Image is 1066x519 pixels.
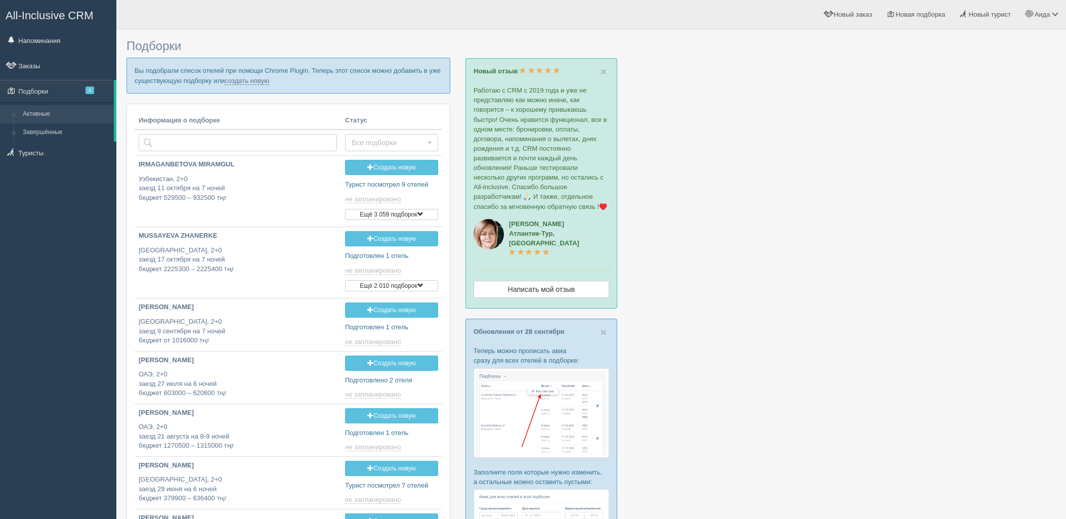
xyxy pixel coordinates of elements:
span: не запланировано [345,338,401,346]
p: [PERSON_NAME] [139,356,337,365]
a: не запланировано [345,443,403,451]
p: [PERSON_NAME] [139,461,337,470]
a: Создать новую [345,160,438,175]
p: IRMAGANBETOVA MIRAMGUL [139,160,337,169]
a: Создать новую [345,356,438,371]
span: Новый заказ [834,11,872,18]
p: [PERSON_NAME] [139,408,337,418]
p: [GEOGRAPHIC_DATA], 2+0 заезд 9 сентября на 7 ночей бюджет от 1016000 тңг [139,317,337,345]
th: Статус [341,112,442,130]
a: не запланировано [345,391,403,399]
a: Создать новую [345,302,438,318]
span: Новый турист [969,11,1011,18]
img: %D0%BF%D0%BE%D0%B4%D0%B1%D0%BE%D1%80%D0%BA%D0%B0-%D0%B0%D0%B2%D0%B8%D0%B0-1-%D1%81%D1%80%D0%BC-%D... [474,368,609,458]
button: Close [601,66,607,77]
button: Ещё 2 010 подборок [345,280,438,291]
a: не запланировано [345,496,403,504]
span: не запланировано [345,443,401,451]
a: не запланировано [345,338,403,346]
p: Вы подобрали список отелей при помощи Chrome Plugin. Теперь этот список можно добавить в уже суще... [126,58,450,93]
a: Написать мой отзыв [474,281,609,298]
a: IRMAGANBETOVA MIRAMGUL Узбекистан, 2+0заезд 11 октября на 7 ночейбюджет 529500 – 932500 тңг [135,156,341,211]
p: Подготовлен 1 отель [345,428,438,438]
input: Поиск по стране или туристу [139,134,337,151]
a: [PERSON_NAME] ОАЭ, 2+0заезд 21 августа на 8-9 ночейбюджет 1270500 – 1315000 тңг [135,404,341,455]
a: MUSSAYEVA ZHANERKE [GEOGRAPHIC_DATA], 2+0заезд 17 октября на 7 ночейбюджет 2225300 – 2225400 тңг [135,227,341,282]
p: Узбекистан, 2+0 заезд 11 октября на 7 ночей бюджет 529500 – 932500 тңг [139,175,337,203]
p: [GEOGRAPHIC_DATA], 2+0 заезд 17 октября на 7 ночей бюджет 2225300 – 2225400 тңг [139,246,337,274]
span: × [601,66,607,77]
button: Ещё 3 059 подборок [345,209,438,220]
p: ОАЭ, 2+0 заезд 27 июля на 6 ночей бюджет 603000 – 620800 тңг [139,370,337,398]
span: не запланировано [345,391,401,399]
span: Аида [1035,11,1050,18]
span: Подборки [126,39,181,53]
span: не запланировано [345,195,401,203]
a: Создать новую [345,231,438,246]
p: Подготовлено 2 отеля [345,376,438,385]
th: Информация о подборке [135,112,341,130]
p: Работаю с CRM с 2019 года и уже не представляю как можно иначе, как говорится – к хорошему привык... [474,85,609,211]
a: [PERSON_NAME] ОАЭ, 2+0заезд 27 июля на 6 ночейбюджет 603000 – 620800 тңг [135,352,341,403]
button: Все подборки [345,134,438,151]
p: ОАЭ, 2+0 заезд 21 августа на 8-9 ночей бюджет 1270500 – 1315000 тңг [139,422,337,451]
p: Подготовлен 1 отель [345,323,438,332]
a: создать новую [225,77,269,85]
p: [PERSON_NAME] [139,302,337,312]
p: [GEOGRAPHIC_DATA], 2+0 заезд 29 июня на 6 ночей бюджет 379900 – 636400 тңг [139,475,337,503]
p: Теперь можно прописать авиа сразу для всех отелей в подборке: [474,346,609,365]
span: не запланировано [345,267,401,275]
span: All-Inclusive CRM [6,9,94,22]
a: не запланировано [345,195,403,203]
span: × [601,326,607,338]
p: Заполните поля которые нужно изменить, а остальные можно оставить пустыми: [474,467,609,487]
span: Все подборки [352,138,425,148]
a: Завершённые [18,123,114,142]
p: Турист посмотрел 7 отелей [345,481,438,491]
button: Close [601,327,607,337]
a: Активные [18,105,114,123]
a: All-Inclusive CRM [1,1,116,28]
a: Создать новую [345,408,438,423]
a: Создать новую [345,461,438,476]
p: Турист посмотрел 9 отелей [345,180,438,190]
a: Обновления от 28 сентября [474,328,564,335]
p: Подготовлен 1 отель [345,251,438,261]
span: не запланировано [345,496,401,504]
span: 1 [86,87,94,94]
img: aicrm_2143.jpg [474,219,504,249]
span: Новая подборка [896,11,945,18]
a: Новый отзыв [474,67,560,75]
a: [PERSON_NAME]Атлантик-Тур, [GEOGRAPHIC_DATA] [509,220,579,256]
a: [PERSON_NAME] [GEOGRAPHIC_DATA], 2+0заезд 29 июня на 6 ночейбюджет 379900 – 636400 тңг [135,457,341,508]
a: [PERSON_NAME] [GEOGRAPHIC_DATA], 2+0заезд 9 сентября на 7 ночейбюджет от 1016000 тңг [135,298,341,350]
p: MUSSAYEVA ZHANERKE [139,231,337,241]
a: не запланировано [345,267,403,275]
